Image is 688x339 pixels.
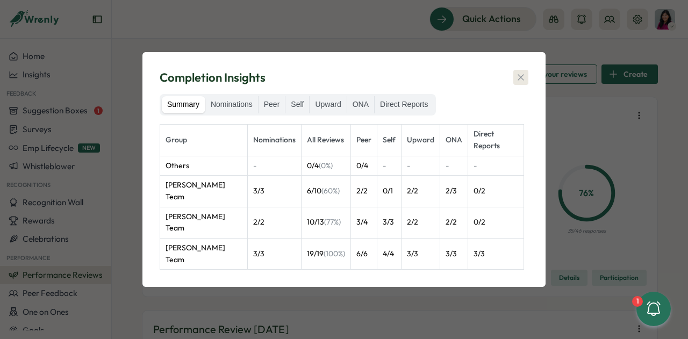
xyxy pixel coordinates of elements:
[347,96,374,113] label: ONA
[248,207,302,238] td: 2 / 2
[377,176,402,207] td: 0 / 1
[468,156,524,176] td: -
[248,125,302,156] th: Nominations
[402,125,440,156] th: Upward
[377,125,402,156] th: Self
[160,69,266,86] span: Completion Insights
[468,207,524,238] td: 0 / 2
[324,217,341,227] span: (77%)
[440,176,468,207] td: 2 / 3
[302,207,351,238] td: 10 / 13
[324,249,345,258] span: (100%)
[160,156,248,176] td: Others
[440,156,468,176] td: -
[468,238,524,269] td: 3 / 3
[377,156,402,176] td: -
[162,96,205,113] label: Summary
[302,176,351,207] td: 6 / 10
[402,176,440,207] td: 2 / 2
[440,238,468,269] td: 3 / 3
[351,207,377,238] td: 3 / 4
[468,125,524,156] th: Direct Reports
[636,292,671,326] button: 1
[302,238,351,269] td: 19 / 19
[285,96,309,113] label: Self
[248,238,302,269] td: 3 / 3
[632,296,643,307] div: 1
[468,176,524,207] td: 0 / 2
[402,207,440,238] td: 2 / 2
[248,156,302,176] td: -
[248,176,302,207] td: 3 / 3
[160,207,248,238] td: [PERSON_NAME] Team
[351,125,377,156] th: Peer
[302,125,351,156] th: All Reviews
[375,96,433,113] label: Direct Reports
[402,156,440,176] td: -
[160,125,248,156] th: Group
[440,207,468,238] td: 2 / 2
[351,156,377,176] td: 0 / 4
[377,207,402,238] td: 3 / 3
[402,238,440,269] td: 3 / 3
[302,156,351,176] td: 0 / 4
[259,96,285,113] label: Peer
[160,176,248,207] td: [PERSON_NAME] Team
[321,186,340,196] span: (60%)
[310,96,346,113] label: Upward
[205,96,258,113] label: Nominations
[351,176,377,207] td: 2 / 2
[160,238,248,269] td: [PERSON_NAME] Team
[377,238,402,269] td: 4 / 4
[440,125,468,156] th: ONA
[319,161,333,170] span: (0%)
[351,238,377,269] td: 6 / 6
